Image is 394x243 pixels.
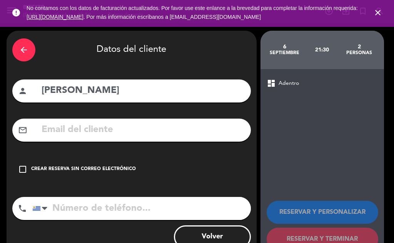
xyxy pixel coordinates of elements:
[32,197,251,220] input: Número de teléfono...
[12,36,251,63] div: Datos del cliente
[41,122,245,138] input: Email del cliente
[341,50,378,56] div: personas
[266,44,304,50] div: 6
[83,14,261,20] a: . Por más información escríbanos a [EMAIL_ADDRESS][DOMAIN_NAME]
[41,83,245,99] input: Nombre del cliente
[341,44,378,50] div: 2
[12,8,21,17] i: error
[18,86,27,96] i: person
[31,165,136,173] div: Crear reserva sin correo electrónico
[27,14,83,20] a: [URL][DOMAIN_NAME]
[279,79,299,88] span: Adentro
[18,204,27,213] i: phone
[267,79,276,88] span: dashboard
[303,36,341,63] div: 21:30
[33,197,50,220] div: Uruguay: +598
[373,8,382,17] i: close
[266,50,304,56] div: septiembre
[267,201,378,224] button: RESERVAR Y PERSONALIZAR
[18,165,27,174] i: check_box_outline_blank
[27,5,358,20] span: No contamos con los datos de facturación actualizados. Por favor use este enlance a la brevedad p...
[19,45,28,55] i: arrow_back
[18,126,27,135] i: mail_outline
